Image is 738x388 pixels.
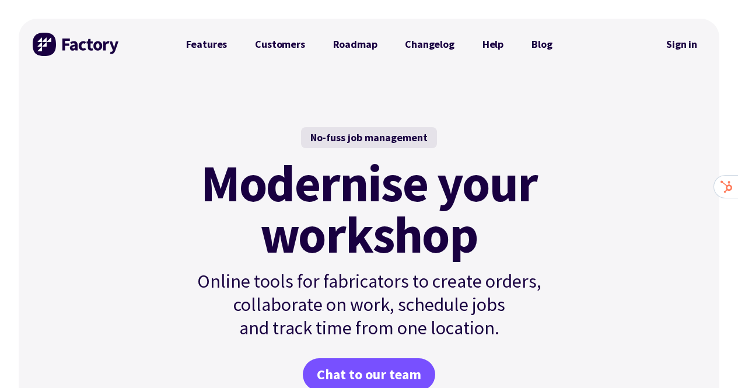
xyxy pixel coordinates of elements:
[391,33,468,56] a: Changelog
[241,33,319,56] a: Customers
[172,33,566,56] nav: Primary Navigation
[301,127,437,148] div: No-fuss job management
[319,33,391,56] a: Roadmap
[658,31,705,58] a: Sign in
[172,33,242,56] a: Features
[172,270,566,340] p: Online tools for fabricators to create orders, collaborate on work, schedule jobs and track time ...
[201,158,537,260] mark: Modernise your workshop
[468,33,517,56] a: Help
[658,31,705,58] nav: Secondary Navigation
[517,33,566,56] a: Blog
[33,33,120,56] img: Factory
